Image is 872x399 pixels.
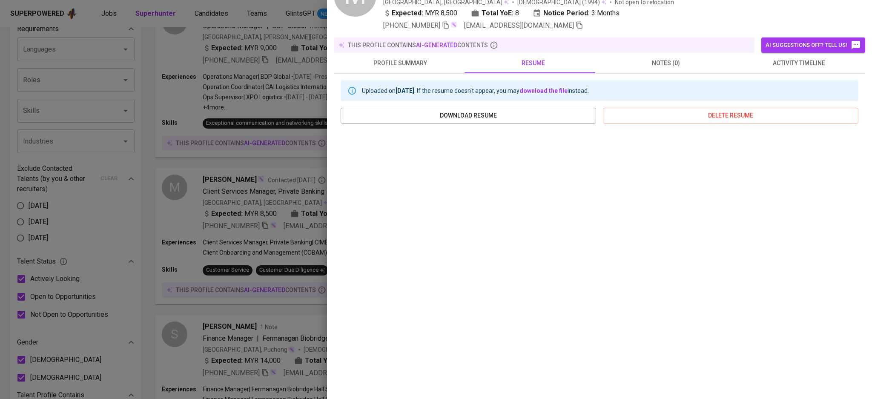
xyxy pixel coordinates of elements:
[533,8,620,18] div: 3 Months
[766,40,861,50] span: AI suggestions off? Tell us!
[347,110,589,121] span: download resume
[348,41,488,49] p: this profile contains contents
[396,87,414,94] b: [DATE]
[392,8,423,18] b: Expected:
[482,8,513,18] b: Total YoE:
[362,83,589,98] div: Uploaded on . If the resume doesn't appear, you may instead.
[341,130,858,386] iframe: eedaced051273e6cf64be055d8c69637.pdf
[383,21,440,29] span: [PHONE_NUMBER]
[519,87,568,94] a: download the file
[605,58,727,69] span: notes (0)
[603,108,858,123] button: delete resume
[610,110,852,121] span: delete resume
[737,58,860,69] span: activity timeline
[416,42,457,49] span: AI-generated
[543,8,590,18] b: Notice Period:
[761,37,865,53] button: AI suggestions off? Tell us!
[515,8,519,18] span: 8
[341,108,596,123] button: download resume
[339,58,462,69] span: profile summary
[464,21,574,29] span: [EMAIL_ADDRESS][DOMAIN_NAME]
[383,8,457,18] div: MYR 8,500
[450,21,457,28] img: magic_wand.svg
[472,58,594,69] span: resume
